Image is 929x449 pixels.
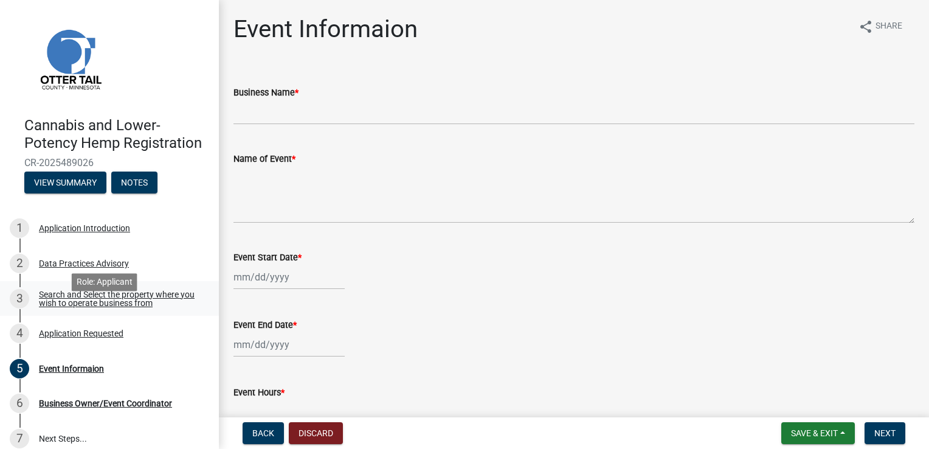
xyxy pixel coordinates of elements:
span: Share [875,19,902,34]
button: Save & Exit [781,422,855,444]
img: Otter Tail County, Minnesota [24,13,116,104]
button: View Summary [24,172,106,193]
span: CR-2025489026 [24,157,195,169]
div: Business Owner/Event Coordinator [39,399,172,408]
div: 4 [10,324,29,343]
div: Application Introduction [39,224,130,232]
div: 2 [10,254,29,273]
span: Back [252,428,274,438]
div: 7 [10,429,29,448]
div: 6 [10,394,29,413]
i: share [858,19,873,34]
div: Role: Applicant [72,273,137,291]
div: Data Practices Advisory [39,259,129,268]
div: 5 [10,359,29,378]
label: Event Start Date [233,254,302,262]
input: mm/dd/yyyy [233,332,345,357]
button: Discard [289,422,343,444]
label: Event Hours [233,389,285,397]
div: Application Requested [39,329,123,338]
div: 3 [10,289,29,308]
button: shareShare [849,15,912,38]
div: 1 [10,218,29,238]
h4: Cannabis and Lower-Potency Hemp Registration [24,117,209,152]
label: Business Name [233,89,299,97]
label: Name of Event [233,155,295,164]
button: Back [243,422,284,444]
button: Notes [111,172,157,193]
h1: Event Informaion [233,15,418,44]
wm-modal-confirm: Summary [24,178,106,188]
label: Event End Date [233,321,297,330]
wm-modal-confirm: Notes [111,178,157,188]
span: Save & Exit [791,428,838,438]
input: mm/dd/yyyy [233,265,345,290]
span: Next [874,428,896,438]
div: Search and Select the property where you wish to operate business from [39,290,199,307]
button: Next [865,422,905,444]
div: Event Informaion [39,364,104,373]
